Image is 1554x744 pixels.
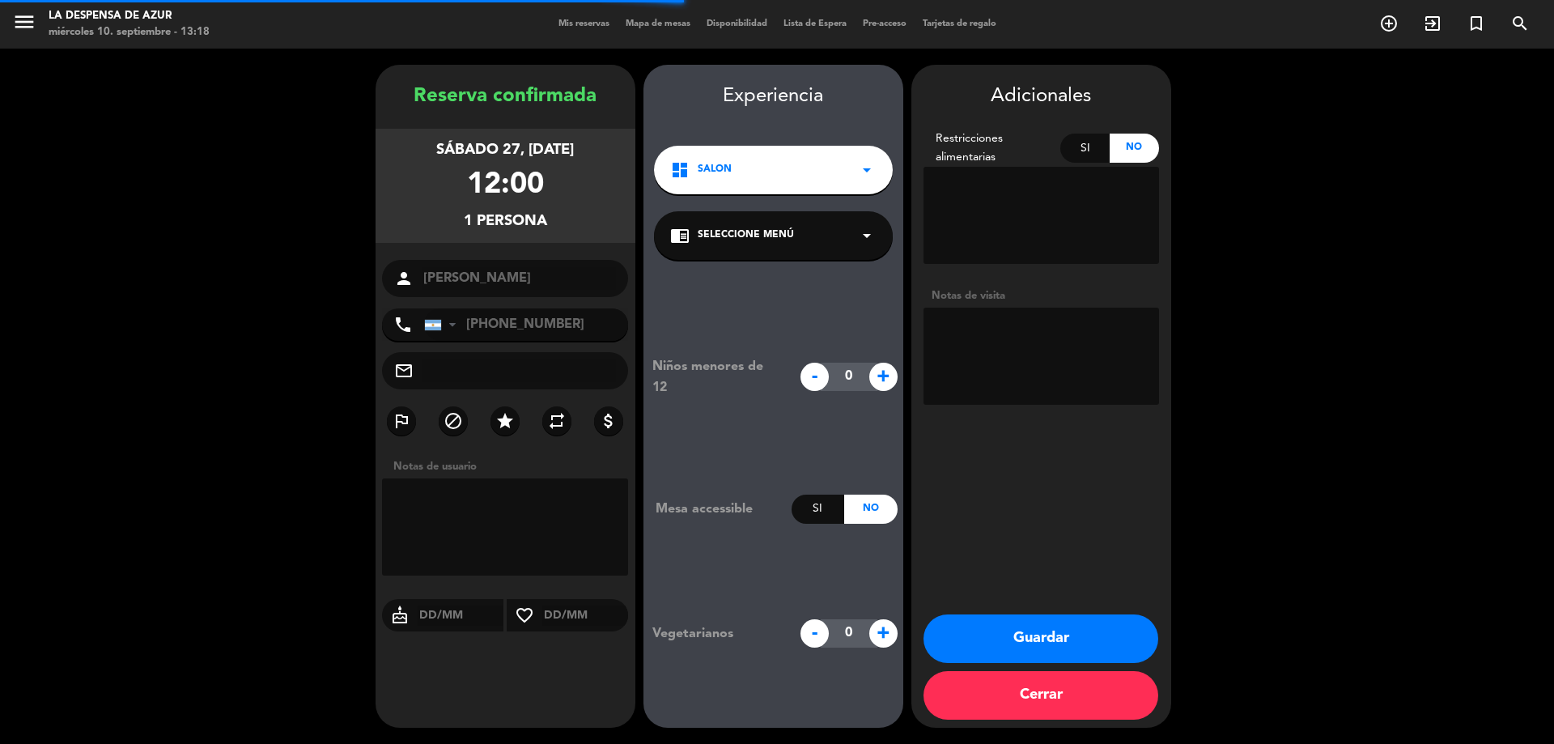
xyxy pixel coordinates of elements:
[547,411,567,431] i: repeat
[670,226,690,245] i: chrome_reader_mode
[436,138,574,162] div: sábado 27, [DATE]
[1379,14,1399,33] i: add_circle_outline
[869,619,898,648] span: +
[542,606,629,626] input: DD/MM
[698,19,775,28] span: Disponibilidad
[869,363,898,391] span: +
[915,19,1004,28] span: Tarjetas de regalo
[855,19,915,28] span: Pre-acceso
[1060,134,1110,163] div: Si
[857,160,877,180] i: arrow_drop_down
[800,363,829,391] span: -
[844,495,897,524] div: No
[1467,14,1486,33] i: turned_in_not
[640,356,792,398] div: Niños menores de 12
[599,411,618,431] i: attach_money
[12,10,36,34] i: menu
[425,309,462,340] div: Argentina: +54
[792,495,844,524] div: Si
[385,458,635,475] div: Notas de usuario
[12,10,36,40] button: menu
[643,81,903,113] div: Experiencia
[923,614,1158,663] button: Guardar
[643,499,792,520] div: Mesa accessible
[382,606,418,625] i: cake
[394,269,414,288] i: person
[923,671,1158,720] button: Cerrar
[923,130,1061,167] div: Restricciones alimentarias
[392,411,411,431] i: outlined_flag
[698,162,732,178] span: SALON
[550,19,618,28] span: Mis reservas
[670,160,690,180] i: dashboard
[418,606,504,626] input: DD/MM
[618,19,698,28] span: Mapa de mesas
[467,162,544,210] div: 12:00
[923,81,1159,113] div: Adicionales
[393,315,413,334] i: phone
[923,287,1159,304] div: Notas de visita
[698,227,794,244] span: Seleccione Menú
[495,411,515,431] i: star
[1110,134,1159,163] div: No
[857,226,877,245] i: arrow_drop_down
[1423,14,1442,33] i: exit_to_app
[464,210,547,233] div: 1 persona
[444,411,463,431] i: block
[394,361,414,381] i: mail_outline
[775,19,855,28] span: Lista de Espera
[49,24,210,40] div: miércoles 10. septiembre - 13:18
[49,8,210,24] div: La Despensa de Azur
[507,606,542,625] i: favorite_border
[640,623,792,644] div: Vegetarianos
[800,619,829,648] span: -
[1510,14,1530,33] i: search
[376,81,635,113] div: Reserva confirmada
